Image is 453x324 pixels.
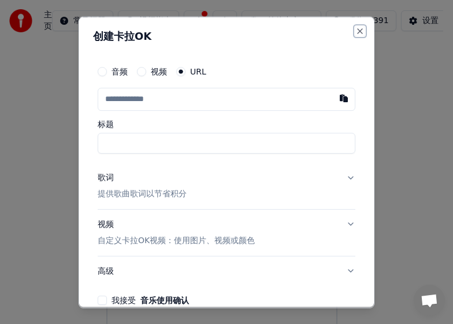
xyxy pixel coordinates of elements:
button: 歌词提供歌曲歌词以节省积分 [98,162,355,208]
button: 视频自定义卡拉OK视频：使用图片、视频或颜色 [98,209,355,255]
button: 我接受 [140,296,189,304]
label: 我接受 [112,296,189,304]
label: 标题 [98,120,355,128]
button: 高级 [98,256,355,286]
label: 视频 [151,67,167,75]
div: 歌词 [98,172,114,183]
p: 提供歌曲歌词以节省积分 [98,188,187,199]
label: URL [190,67,206,75]
div: 视频 [98,218,255,246]
label: 音频 [112,67,128,75]
h2: 创建卡拉OK [93,31,360,41]
p: 自定义卡拉OK视频：使用图片、视频或颜色 [98,234,255,246]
